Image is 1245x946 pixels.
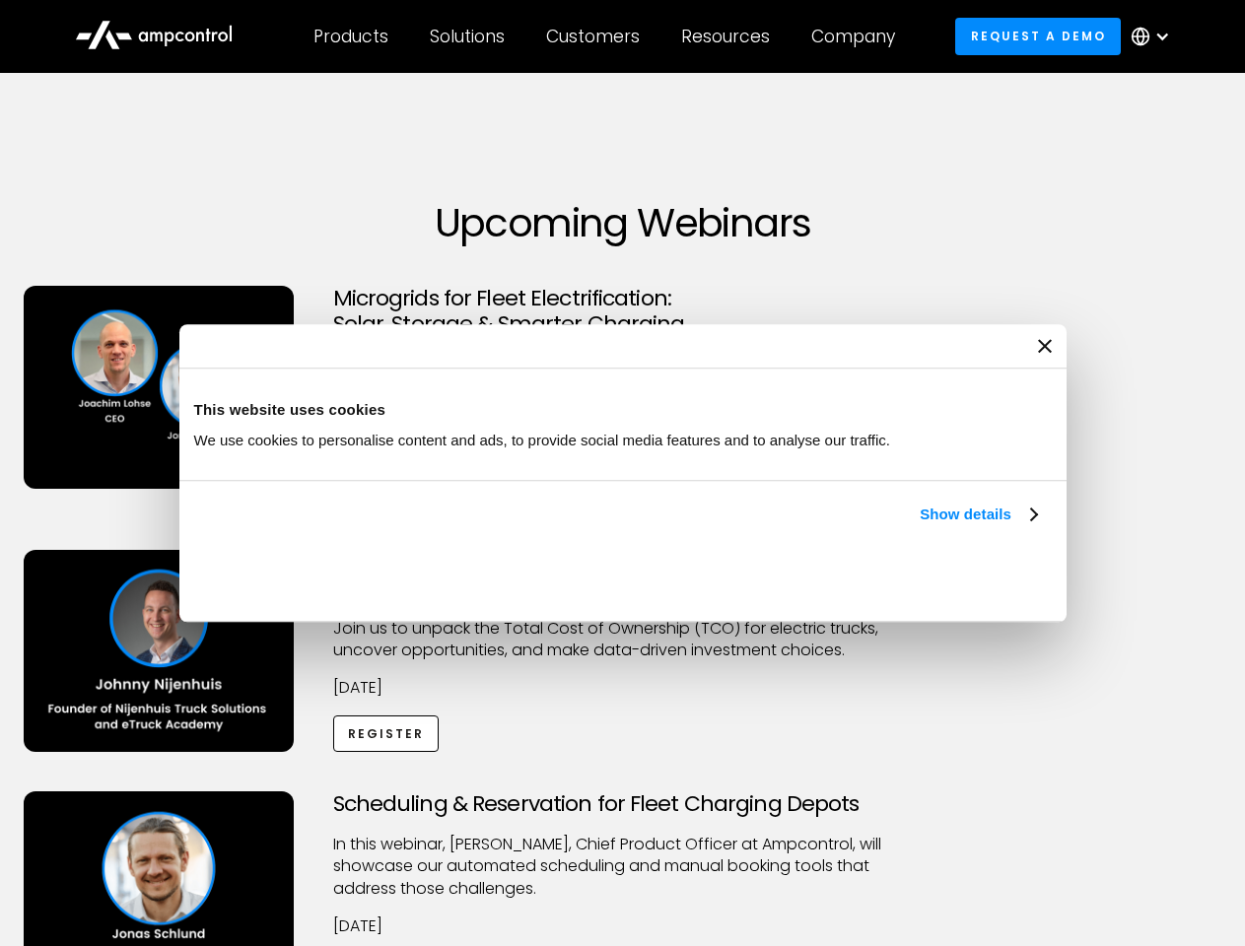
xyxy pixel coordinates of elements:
[761,549,1044,606] button: Okay
[955,18,1121,54] a: Request a demo
[430,26,505,47] div: Solutions
[333,834,913,900] p: ​In this webinar, [PERSON_NAME], Chief Product Officer at Ampcontrol, will showcase our automated...
[333,715,440,752] a: Register
[811,26,895,47] div: Company
[24,199,1222,246] h1: Upcoming Webinars
[1038,339,1052,353] button: Close banner
[681,26,770,47] div: Resources
[546,26,640,47] div: Customers
[333,286,913,338] h3: Microgrids for Fleet Electrification: Solar, Storage & Smarter Charging
[333,791,913,817] h3: Scheduling & Reservation for Fleet Charging Depots
[333,618,913,662] p: Join us to unpack the Total Cost of Ownership (TCO) for electric trucks, uncover opportunities, a...
[920,503,1036,526] a: Show details
[333,915,913,937] p: [DATE]
[313,26,388,47] div: Products
[333,677,913,699] p: [DATE]
[194,432,891,448] span: We use cookies to personalise content and ads, to provide social media features and to analyse ou...
[194,398,1052,422] div: This website uses cookies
